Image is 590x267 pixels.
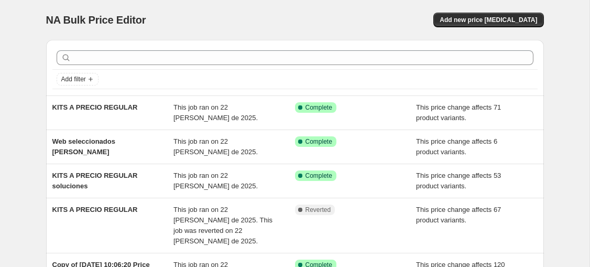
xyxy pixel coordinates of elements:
span: Complete [305,103,332,112]
span: Complete [305,137,332,146]
span: This job ran on 22 [PERSON_NAME] de 2025. [173,172,258,190]
span: KITS A PRECIO REGULAR [52,206,138,213]
button: Add new price [MEDICAL_DATA] [433,13,543,27]
button: Add filter [57,73,99,86]
span: Complete [305,172,332,180]
span: This job ran on 22 [PERSON_NAME] de 2025. This job was reverted on 22 [PERSON_NAME] de 2025. [173,206,272,245]
span: Web seleccionados [PERSON_NAME] [52,137,115,156]
span: This job ran on 22 [PERSON_NAME] de 2025. [173,103,258,122]
span: KITS A PRECIO REGULAR [52,103,138,111]
span: Add filter [61,75,86,83]
span: NA Bulk Price Editor [46,14,146,26]
span: KITS A PRECIO REGULAR soluciones [52,172,138,190]
span: This price change affects 67 product variants. [416,206,501,224]
span: This job ran on 22 [PERSON_NAME] de 2025. [173,137,258,156]
span: This price change affects 71 product variants. [416,103,501,122]
span: This price change affects 53 product variants. [416,172,501,190]
span: This price change affects 6 product variants. [416,137,497,156]
span: Reverted [305,206,331,214]
span: Add new price [MEDICAL_DATA] [440,16,537,24]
